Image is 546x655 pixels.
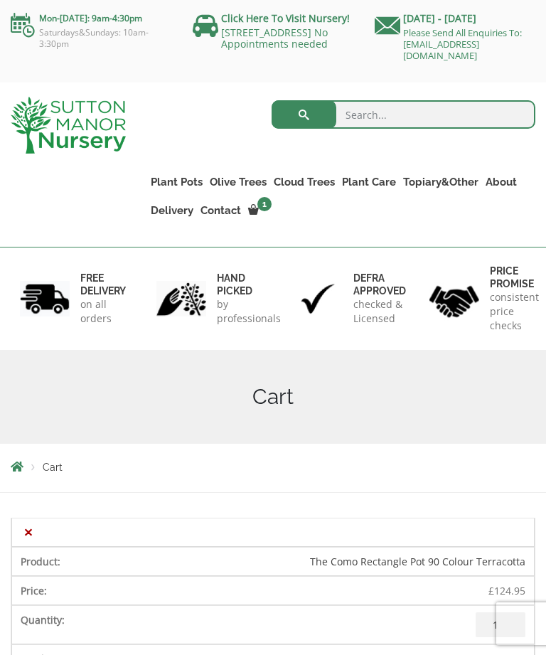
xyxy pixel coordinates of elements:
[11,10,171,27] p: Mon-[DATE]: 9am-4:30pm
[43,462,63,473] span: Cart
[403,26,522,62] a: Please Send All Enquiries To: [EMAIL_ADDRESS][DOMAIN_NAME]
[353,297,406,326] p: checked & Licensed
[221,11,350,25] a: Click Here To Visit Nursery!
[429,277,479,320] img: 4.jpg
[217,297,281,326] p: by professionals
[310,555,525,568] a: The Como Rectangle Pot 90 Colour Terracotta
[206,172,270,192] a: Olive Trees
[11,97,126,154] img: logo
[217,272,281,297] h6: hand picked
[221,26,328,50] a: [STREET_ADDRESS] No Appointments needed
[11,27,171,50] p: Saturdays&Sundays: 10am-3:30pm
[80,297,126,326] p: on all orders
[20,281,70,317] img: 1.jpg
[490,290,539,333] p: consistent price checks
[375,10,535,27] p: [DATE] - [DATE]
[488,584,494,597] span: £
[338,172,400,192] a: Plant Care
[488,584,525,597] bdi: 124.95
[400,172,482,192] a: Topiary&Other
[21,525,36,540] a: Remove this item
[147,172,206,192] a: Plant Pots
[11,384,535,410] h1: Cart
[353,272,406,297] h6: Defra approved
[490,265,539,290] h6: Price promise
[476,612,525,637] input: Product quantity
[257,197,272,211] span: 1
[245,201,276,220] a: 1
[197,201,245,220] a: Contact
[293,281,343,317] img: 3.jpg
[270,172,338,192] a: Cloud Trees
[80,272,126,297] h6: FREE DELIVERY
[272,100,535,129] input: Search...
[482,172,520,192] a: About
[11,459,535,476] nav: Breadcrumbs
[147,201,197,220] a: Delivery
[156,281,206,317] img: 2.jpg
